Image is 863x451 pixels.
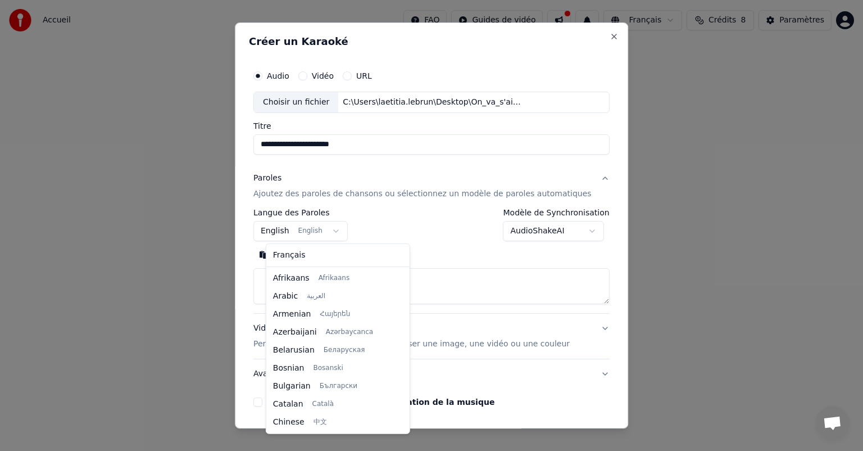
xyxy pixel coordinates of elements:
span: العربية [307,292,325,301]
span: Belarusian [273,345,315,356]
span: Afrikaans [273,273,310,284]
span: Azerbaijani [273,327,317,338]
span: Azərbaycanca [326,328,373,337]
span: Bulgarian [273,381,311,392]
span: Català [312,400,334,409]
span: Беларуская [324,346,365,355]
span: Français [273,250,306,261]
span: 中文 [314,418,327,427]
span: Chinese [273,417,305,428]
span: Afrikaans [319,274,350,283]
span: Bosanski [313,364,343,373]
span: Български [320,382,357,391]
span: Catalan [273,399,303,410]
span: Bosnian [273,363,305,374]
span: Armenian [273,309,311,320]
span: Arabic [273,291,298,302]
span: Հայերեն [320,310,350,319]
